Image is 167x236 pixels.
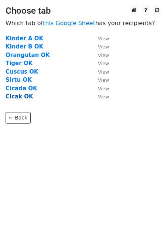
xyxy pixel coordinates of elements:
small: View [98,77,109,83]
a: View [91,77,109,83]
small: View [98,36,109,41]
small: View [98,94,109,100]
a: Sirtu OK [6,77,32,83]
h3: Choose tab [6,6,161,16]
a: Cicak OK [6,93,33,100]
p: Which tab of has your recipients? [6,19,161,27]
a: View [91,52,109,58]
a: View [91,60,109,67]
a: View [91,93,109,100]
small: View [98,44,109,50]
small: View [98,61,109,66]
small: View [98,86,109,91]
a: Cuscus OK [6,68,38,75]
a: Cicada OK [6,85,37,92]
a: Kinder A OK [6,35,43,42]
small: View [98,53,109,58]
a: View [91,68,109,75]
a: this Google Sheet [43,20,95,27]
a: View [91,35,109,42]
a: Orangutan OK [6,52,50,58]
small: View [98,69,109,75]
iframe: Chat Widget [130,200,167,236]
a: View [91,85,109,92]
a: Tiger OK [6,60,33,67]
a: ← Back [6,112,31,124]
a: View [91,43,109,50]
a: Kinder B OK [6,43,43,50]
